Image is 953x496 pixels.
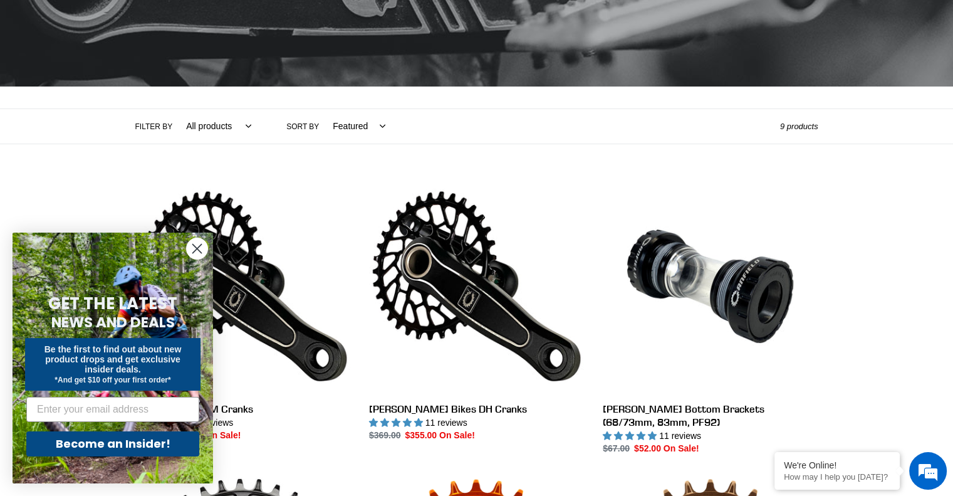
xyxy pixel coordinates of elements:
[286,121,319,132] label: Sort by
[55,376,170,384] span: *And get $10 off your first order*
[26,431,199,456] button: Become an Insider!
[784,472,890,482] p: How may I help you today?
[48,292,177,315] span: GET THE LATEST
[51,312,175,332] span: NEWS AND DEALS
[44,344,182,374] span: Be the first to find out about new product drops and get exclusive insider deals.
[780,122,818,131] span: 9 products
[186,238,208,260] button: Close dialog
[784,460,890,470] div: We're Online!
[26,397,199,422] input: Enter your email address
[135,121,173,132] label: Filter by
